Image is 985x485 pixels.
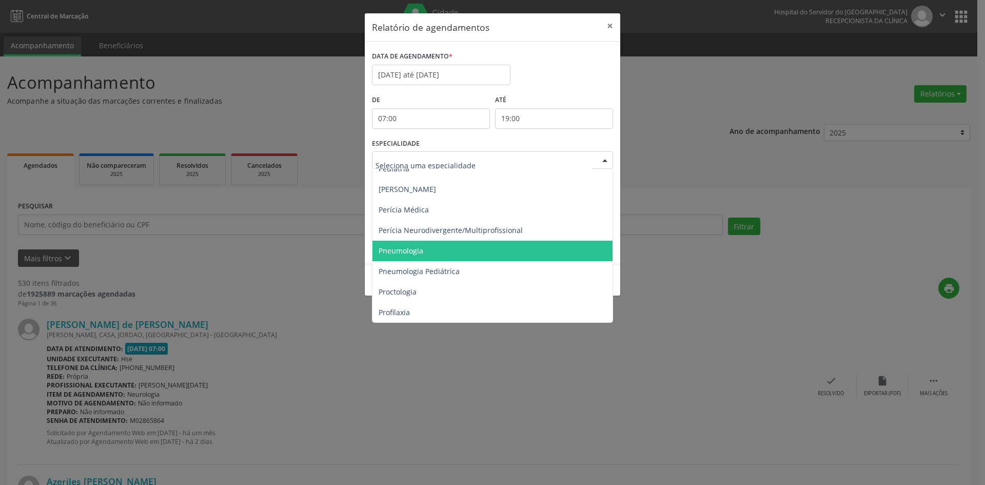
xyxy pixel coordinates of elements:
[372,65,510,85] input: Selecione uma data ou intervalo
[379,225,523,235] span: Perícia Neurodivergente/Multiprofissional
[379,287,417,297] span: Proctologia
[376,155,592,176] input: Seleciona uma especialidade
[495,108,613,129] input: Selecione o horário final
[372,49,452,65] label: DATA DE AGENDAMENTO
[379,164,409,173] span: Pediatria
[379,184,436,194] span: [PERSON_NAME]
[372,21,489,34] h5: Relatório de agendamentos
[372,92,490,108] label: De
[379,266,460,276] span: Pneumologia Pediátrica
[372,136,420,152] label: ESPECIALIDADE
[372,108,490,129] input: Selecione o horário inicial
[600,13,620,38] button: Close
[495,92,613,108] label: ATÉ
[379,205,429,215] span: Perícia Médica
[379,246,423,256] span: Pneumologia
[379,307,410,317] span: Profilaxia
